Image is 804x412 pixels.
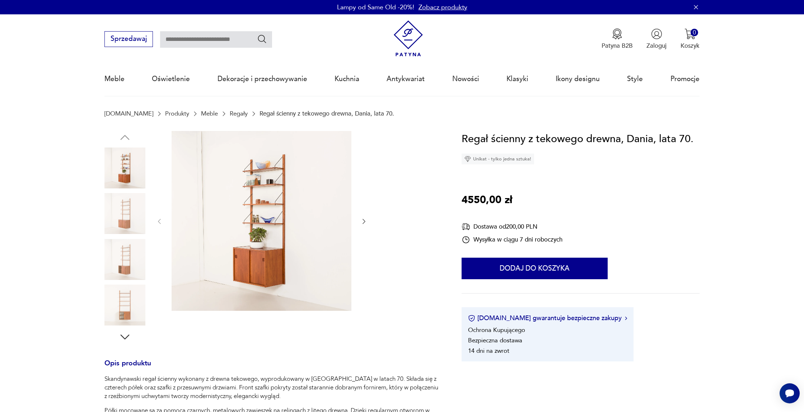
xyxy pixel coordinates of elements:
[230,110,248,117] a: Regały
[152,62,190,95] a: Oświetlenie
[257,34,267,44] button: Szukaj
[646,42,667,50] p: Zaloguj
[462,192,512,209] p: 4550,00 zł
[556,62,600,95] a: Ikony designu
[602,28,633,50] a: Ikona medaluPatyna B2B
[452,62,479,95] a: Nowości
[681,28,700,50] button: 0Koszyk
[468,347,509,355] li: 14 dni na zwrot
[468,314,627,323] button: [DOMAIN_NAME] gwarantuje bezpieczne zakupy
[462,258,608,279] button: Dodaj do koszyka
[468,315,475,322] img: Ikona certyfikatu
[390,20,426,57] img: Patyna - sklep z meblami i dekoracjami vintage
[104,62,125,95] a: Meble
[602,28,633,50] button: Patyna B2B
[780,383,800,403] iframe: Smartsupp widget button
[104,148,145,188] img: Zdjęcie produktu Regał ścienny z tekowego drewna, Dania, lata 70.
[651,28,662,39] img: Ikonka użytkownika
[625,317,627,320] img: Ikona strzałki w prawo
[684,28,696,39] img: Ikona koszyka
[462,222,562,231] div: Dostawa od 200,00 PLN
[646,28,667,50] button: Zaloguj
[104,239,145,280] img: Zdjęcie produktu Regał ścienny z tekowego drewna, Dania, lata 70.
[201,110,218,117] a: Meble
[627,62,643,95] a: Style
[464,156,471,162] img: Ikona diamentu
[335,62,359,95] a: Kuchnia
[104,361,441,375] h3: Opis produktu
[104,193,145,234] img: Zdjęcie produktu Regał ścienny z tekowego drewna, Dania, lata 70.
[104,37,153,42] a: Sprzedawaj
[462,131,693,148] h1: Regał ścienny z tekowego drewna, Dania, lata 70.
[468,326,525,334] li: Ochrona Kupującego
[468,336,522,345] li: Bezpieczna dostawa
[681,42,700,50] p: Koszyk
[612,28,623,39] img: Ikona medalu
[104,31,153,47] button: Sprzedawaj
[104,110,153,117] a: [DOMAIN_NAME]
[462,222,470,231] img: Ikona dostawy
[218,62,307,95] a: Dekoracje i przechowywanie
[387,62,425,95] a: Antykwariat
[602,42,633,50] p: Patyna B2B
[104,285,145,326] img: Zdjęcie produktu Regał ścienny z tekowego drewna, Dania, lata 70.
[104,375,441,401] p: Skandynawski regał ścienny wykonany z drewna tekowego, wyprodukowany w [GEOGRAPHIC_DATA] w latach...
[419,3,467,12] a: Zobacz produkty
[670,62,700,95] a: Promocje
[506,62,528,95] a: Klasyki
[260,110,394,117] p: Regał ścienny z tekowego drewna, Dania, lata 70.
[462,154,534,164] div: Unikat - tylko jedna sztuka!
[691,29,698,36] div: 0
[172,131,351,311] img: Zdjęcie produktu Regał ścienny z tekowego drewna, Dania, lata 70.
[165,110,189,117] a: Produkty
[462,235,562,244] div: Wysyłka w ciągu 7 dni roboczych
[337,3,414,12] p: Lampy od Same Old -20%!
